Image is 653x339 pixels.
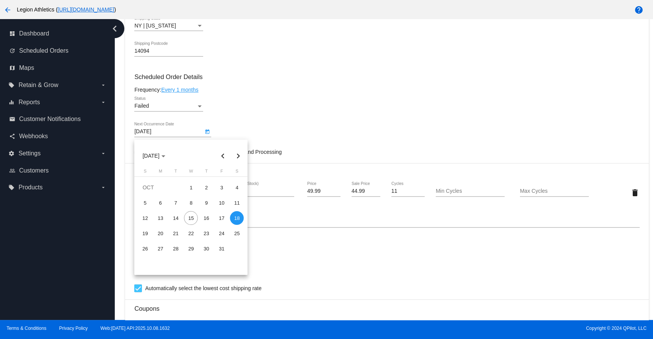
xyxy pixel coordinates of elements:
div: 16 [199,211,213,225]
td: October 11, 2025 [229,195,244,210]
th: Wednesday [183,169,199,176]
div: 4 [230,181,244,194]
div: 18 [230,211,244,225]
td: October 29, 2025 [183,241,199,256]
button: Choose month and year [137,148,171,163]
td: October 22, 2025 [183,226,199,241]
div: 21 [169,226,182,240]
td: October 9, 2025 [199,195,214,210]
td: October 19, 2025 [137,226,153,241]
div: 30 [199,242,213,255]
td: October 4, 2025 [229,180,244,195]
div: 13 [153,211,167,225]
td: October 16, 2025 [199,210,214,226]
div: 22 [184,226,198,240]
td: October 23, 2025 [199,226,214,241]
th: Tuesday [168,169,183,176]
td: October 27, 2025 [153,241,168,256]
div: 29 [184,242,198,255]
div: 25 [230,226,244,240]
div: 7 [169,196,182,210]
td: October 14, 2025 [168,210,183,226]
td: October 7, 2025 [168,195,183,210]
td: October 31, 2025 [214,241,229,256]
div: 11 [230,196,244,210]
td: OCT [137,180,183,195]
td: October 28, 2025 [168,241,183,256]
td: October 6, 2025 [153,195,168,210]
td: October 18, 2025 [229,210,244,226]
div: 1 [184,181,198,194]
span: [DATE] [143,153,165,159]
th: Thursday [199,169,214,176]
button: Previous month [215,148,230,163]
div: 19 [138,226,152,240]
div: 8 [184,196,198,210]
div: 5 [138,196,152,210]
td: October 12, 2025 [137,210,153,226]
div: 26 [138,242,152,255]
div: 28 [169,242,182,255]
td: October 5, 2025 [137,195,153,210]
div: 14 [169,211,182,225]
th: Saturday [229,169,244,176]
div: 31 [215,242,228,255]
div: 9 [199,196,213,210]
td: October 8, 2025 [183,195,199,210]
div: 2 [199,181,213,194]
div: 20 [153,226,167,240]
div: 10 [215,196,228,210]
td: October 17, 2025 [214,210,229,226]
th: Sunday [137,169,153,176]
div: 17 [215,211,228,225]
td: October 13, 2025 [153,210,168,226]
div: 6 [153,196,167,210]
td: October 15, 2025 [183,210,199,226]
td: October 21, 2025 [168,226,183,241]
div: 3 [215,181,228,194]
th: Friday [214,169,229,176]
button: Next month [230,148,246,163]
td: October 24, 2025 [214,226,229,241]
td: October 30, 2025 [199,241,214,256]
td: October 10, 2025 [214,195,229,210]
div: 23 [199,226,213,240]
td: October 26, 2025 [137,241,153,256]
div: 15 [184,211,198,225]
td: October 2, 2025 [199,180,214,195]
th: Monday [153,169,168,176]
td: October 1, 2025 [183,180,199,195]
div: 27 [153,242,167,255]
div: 12 [138,211,152,225]
td: October 3, 2025 [214,180,229,195]
div: 24 [215,226,228,240]
td: October 20, 2025 [153,226,168,241]
td: October 25, 2025 [229,226,244,241]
